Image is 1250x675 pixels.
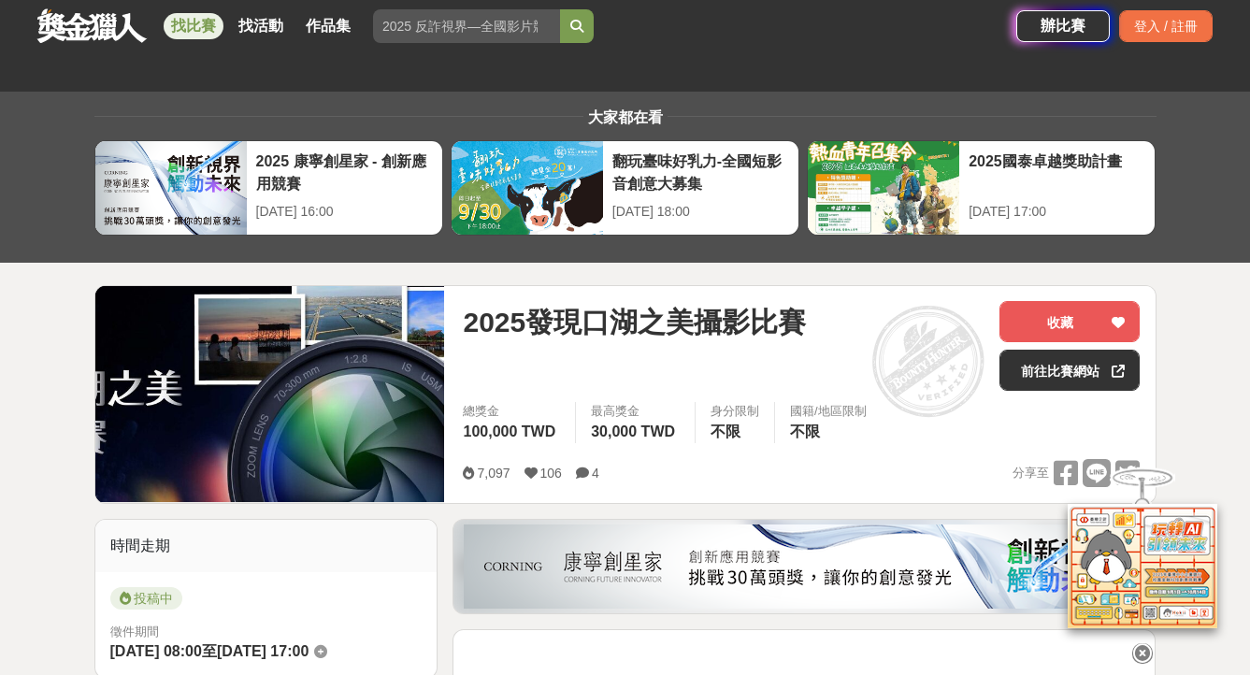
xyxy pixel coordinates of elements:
a: 翻玩臺味好乳力-全國短影音創意大募集[DATE] 18:00 [451,140,799,236]
span: 不限 [711,424,740,439]
span: 分享至 [1013,459,1049,487]
span: 投稿中 [110,587,182,610]
span: 最高獎金 [591,402,680,421]
button: 收藏 [999,301,1140,342]
img: Cover Image [95,286,445,502]
a: 辦比賽 [1016,10,1110,42]
a: 找比賽 [164,13,223,39]
a: 2025國泰卓越獎助計畫[DATE] 17:00 [807,140,1156,236]
div: [DATE] 16:00 [256,202,433,222]
div: [DATE] 18:00 [612,202,789,222]
span: 7,097 [477,466,510,481]
a: 作品集 [298,13,358,39]
span: 徵件期間 [110,625,159,639]
div: [DATE] 17:00 [969,202,1145,222]
span: 2025發現口湖之美攝影比賽 [463,301,806,343]
span: 106 [540,466,562,481]
div: 身分限制 [711,402,759,421]
span: 不限 [790,424,820,439]
div: 時間走期 [95,520,438,572]
div: 國籍/地區限制 [790,402,867,421]
img: d2146d9a-e6f6-4337-9592-8cefde37ba6b.png [1068,504,1217,628]
span: 至 [202,643,217,659]
span: 總獎金 [463,402,560,421]
div: 2025國泰卓越獎助計畫 [969,151,1145,193]
div: 翻玩臺味好乳力-全國短影音創意大募集 [612,151,789,193]
span: [DATE] 17:00 [217,643,309,659]
img: be6ed63e-7b41-4cb8-917a-a53bd949b1b4.png [464,524,1144,609]
span: 大家都在看 [583,109,668,125]
input: 2025 反詐視界—全國影片競賽 [373,9,560,43]
div: 登入 / 註冊 [1119,10,1213,42]
div: 2025 康寧創星家 - 創新應用競賽 [256,151,433,193]
span: 30,000 TWD [591,424,675,439]
span: [DATE] 08:00 [110,643,202,659]
a: 前往比賽網站 [999,350,1140,391]
a: 找活動 [231,13,291,39]
span: 4 [592,466,599,481]
span: 100,000 TWD [463,424,555,439]
a: 2025 康寧創星家 - 創新應用競賽[DATE] 16:00 [94,140,443,236]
